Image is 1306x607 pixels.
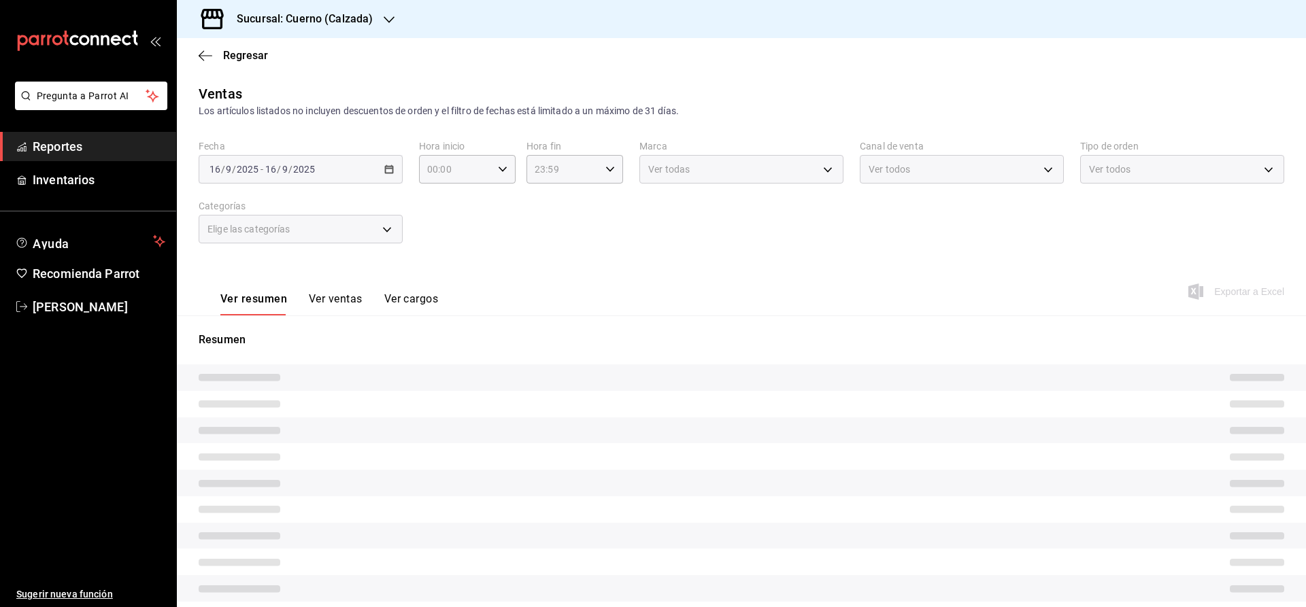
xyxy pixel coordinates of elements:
button: Ver ventas [309,292,363,315]
input: -- [265,164,277,175]
input: ---- [292,164,316,175]
span: Ayuda [33,233,148,249]
input: -- [225,164,232,175]
div: Los artículos listados no incluyen descuentos de orden y el filtro de fechas está limitado a un m... [199,104,1284,118]
span: Sugerir nueva función [16,587,165,602]
span: / [288,164,292,175]
span: Pregunta a Parrot AI [37,89,146,103]
span: Ver todas [648,162,690,176]
span: Reportes [33,137,165,156]
label: Categorías [199,201,403,211]
span: Inventarios [33,171,165,189]
span: Regresar [223,49,268,62]
label: Fecha [199,141,403,151]
div: Ventas [199,84,242,104]
a: Pregunta a Parrot AI [10,99,167,113]
h3: Sucursal: Cuerno (Calzada) [226,11,373,27]
button: Pregunta a Parrot AI [15,82,167,110]
div: navigation tabs [220,292,438,315]
button: open_drawer_menu [150,35,161,46]
span: / [221,164,225,175]
label: Marca [639,141,843,151]
span: / [277,164,281,175]
span: Ver todos [869,162,910,176]
label: Hora inicio [419,141,516,151]
label: Canal de venta [860,141,1064,151]
p: Resumen [199,332,1284,348]
button: Ver resumen [220,292,287,315]
span: [PERSON_NAME] [33,298,165,316]
label: Hora fin [526,141,623,151]
button: Ver cargos [384,292,439,315]
input: -- [209,164,221,175]
span: Elige las categorías [207,222,290,236]
span: / [232,164,236,175]
button: Regresar [199,49,268,62]
label: Tipo de orden [1080,141,1284,151]
span: Ver todos [1089,162,1131,176]
span: - [261,164,263,175]
input: ---- [236,164,259,175]
span: Recomienda Parrot [33,264,165,283]
input: -- [282,164,288,175]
